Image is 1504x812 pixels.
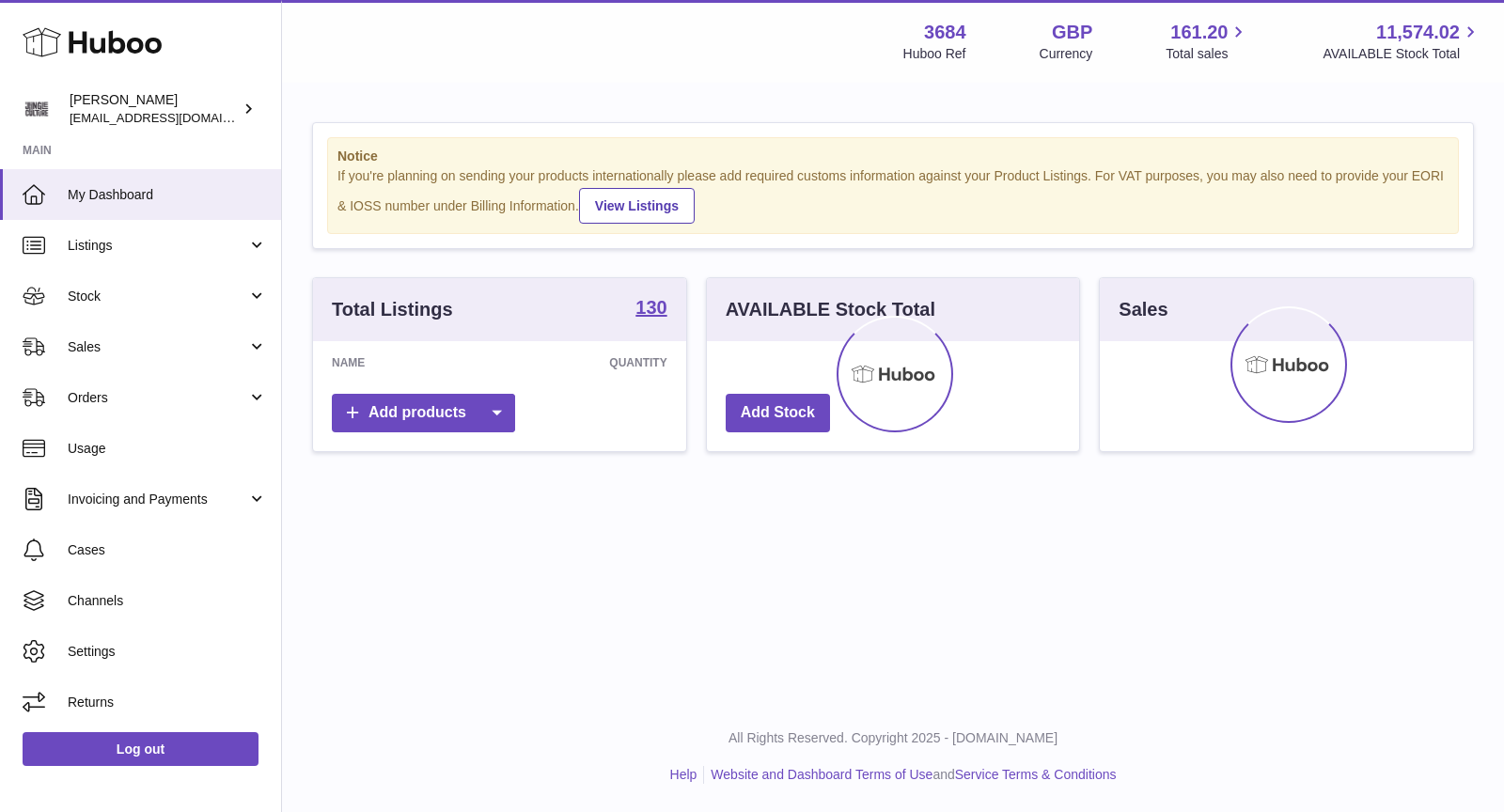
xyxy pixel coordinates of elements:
a: Help [670,767,697,782]
div: Currency [1040,45,1093,63]
a: Add Stock [726,394,830,432]
strong: 3684 [924,20,966,45]
strong: GBP [1052,20,1092,45]
strong: Notice [337,148,1449,165]
a: 130 [635,298,666,320]
div: Huboo Ref [903,45,966,63]
h3: Sales [1119,297,1167,322]
a: View Listings [579,188,695,224]
span: [EMAIL_ADDRESS][DOMAIN_NAME] [70,110,276,125]
th: Name [313,341,472,384]
span: Returns [68,694,267,711]
span: Cases [68,541,267,559]
a: Add products [332,394,515,432]
span: Sales [68,338,247,356]
div: [PERSON_NAME] [70,91,239,127]
strong: 130 [635,298,666,317]
a: Log out [23,732,258,766]
li: and [704,766,1116,784]
h3: Total Listings [332,297,453,322]
span: My Dashboard [68,186,267,204]
span: 11,574.02 [1376,20,1460,45]
span: Orders [68,389,247,407]
h3: AVAILABLE Stock Total [726,297,935,322]
span: Channels [68,592,267,610]
a: 11,574.02 AVAILABLE Stock Total [1323,20,1481,63]
span: 161.20 [1170,20,1228,45]
a: 161.20 Total sales [1166,20,1249,63]
span: Usage [68,440,267,458]
span: Listings [68,237,247,255]
th: Quantity [472,341,686,384]
a: Service Terms & Conditions [955,767,1117,782]
span: Total sales [1166,45,1249,63]
span: AVAILABLE Stock Total [1323,45,1481,63]
a: Website and Dashboard Terms of Use [711,767,932,782]
span: Invoicing and Payments [68,491,247,508]
p: All Rights Reserved. Copyright 2025 - [DOMAIN_NAME] [297,729,1489,747]
div: If you're planning on sending your products internationally please add required customs informati... [337,167,1449,224]
span: Settings [68,643,267,661]
span: Stock [68,288,247,305]
img: theinternationalventure@gmail.com [23,95,51,123]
